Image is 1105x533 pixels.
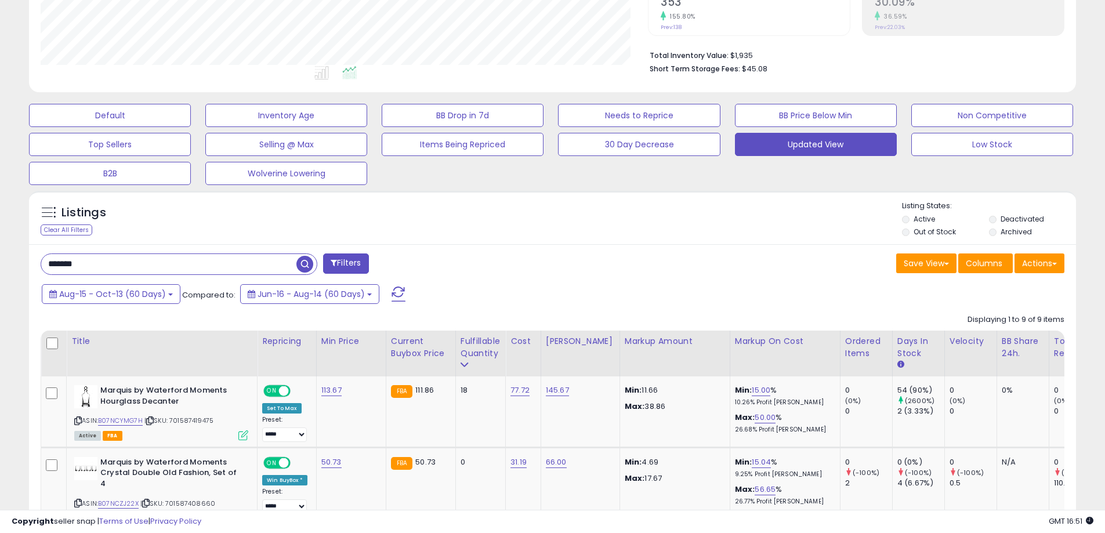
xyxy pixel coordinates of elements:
div: 110.69 [1054,478,1101,488]
b: Total Inventory Value: [650,50,729,60]
span: ON [265,458,279,467]
div: 0 [950,385,997,396]
small: (0%) [1054,396,1070,405]
small: (0%) [950,396,966,405]
span: | SKU: 701587419475 [144,416,213,425]
a: 50.73 [321,456,342,468]
a: Privacy Policy [150,516,201,527]
div: seller snap | | [12,516,201,527]
a: 66.00 [546,456,567,468]
div: 0.5 [950,478,997,488]
div: 0% [1002,385,1040,396]
b: Max: [735,412,755,423]
div: 0 [950,457,997,467]
b: Marquis by Waterford Moments Crystal Double Old Fashion, Set of 4 [100,457,241,492]
label: Active [914,214,935,224]
div: Ordered Items [845,335,887,360]
button: 30 Day Decrease [558,133,720,156]
div: Cost [510,335,536,347]
button: Filters [323,253,368,274]
span: 111.86 [415,385,434,396]
b: Marquis by Waterford Moments Hourglass Decanter [100,385,241,409]
button: Default [29,104,191,127]
div: 0 [845,457,892,467]
b: Max: [735,484,755,495]
div: Markup Amount [625,335,725,347]
div: Preset: [262,488,307,514]
a: Terms of Use [99,516,148,527]
div: Markup on Cost [735,335,835,347]
b: Min: [735,385,752,396]
button: Needs to Reprice [558,104,720,127]
button: Selling @ Max [205,133,367,156]
span: Aug-15 - Oct-13 (60 Days) [59,288,166,300]
button: Actions [1015,253,1064,273]
div: Clear All Filters [41,224,92,235]
strong: Min: [625,385,642,396]
div: BB Share 24h. [1002,335,1044,360]
div: 0 [1054,385,1101,396]
div: % [735,385,831,407]
p: 4.69 [625,457,721,467]
p: 26.68% Profit [PERSON_NAME] [735,426,831,434]
div: 0 [461,457,497,467]
button: Low Stock [911,133,1073,156]
button: Updated View [735,133,897,156]
div: Current Buybox Price [391,335,451,360]
strong: Max: [625,401,645,412]
div: Title [71,335,252,347]
button: Items Being Repriced [382,133,544,156]
div: 4 (6.67%) [897,478,944,488]
span: Columns [966,258,1002,269]
div: Min Price [321,335,381,347]
span: FBA [103,431,122,441]
a: 15.04 [752,456,771,468]
p: Listing States: [902,201,1076,212]
div: 0 [1054,457,1101,467]
a: 15.00 [752,385,770,396]
button: Aug-15 - Oct-13 (60 Days) [42,284,180,304]
a: 56.65 [755,484,776,495]
b: Short Term Storage Fees: [650,64,740,74]
label: Out of Stock [914,227,956,237]
label: Archived [1001,227,1032,237]
button: BB Drop in 7d [382,104,544,127]
small: FBA [391,385,412,398]
li: $1,935 [650,48,1056,61]
div: N/A [1002,457,1040,467]
div: % [735,484,831,506]
a: 77.72 [510,385,530,396]
div: 0 [845,385,892,396]
div: Displaying 1 to 9 of 9 items [968,314,1064,325]
small: (0%) [845,396,861,405]
div: Fulfillable Quantity [461,335,501,360]
small: (-100%) [853,468,879,477]
small: 155.80% [666,12,695,21]
button: Save View [896,253,957,273]
strong: Max: [625,473,645,484]
div: 2 [845,478,892,488]
div: [PERSON_NAME] [546,335,615,347]
span: 2025-10-14 16:51 GMT [1049,516,1093,527]
span: OFF [289,458,307,467]
p: 11.66 [625,385,721,396]
div: 0 (0%) [897,457,944,467]
div: 0 [950,406,997,416]
p: 17.67 [625,473,721,484]
div: ASIN: [74,385,248,439]
a: 113.67 [321,385,342,396]
div: 0 [1054,406,1101,416]
button: Wolverine Lowering [205,162,367,185]
small: Days In Stock. [897,360,904,370]
button: B2B [29,162,191,185]
small: (2600%) [905,396,934,405]
p: 10.26% Profit [PERSON_NAME] [735,398,831,407]
span: 50.73 [415,456,436,467]
div: % [735,412,831,434]
div: Win BuyBox * [262,475,307,485]
button: Inventory Age [205,104,367,127]
button: BB Price Below Min [735,104,897,127]
span: ON [265,386,279,396]
small: (-100%) [957,468,984,477]
div: Days In Stock [897,335,940,360]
